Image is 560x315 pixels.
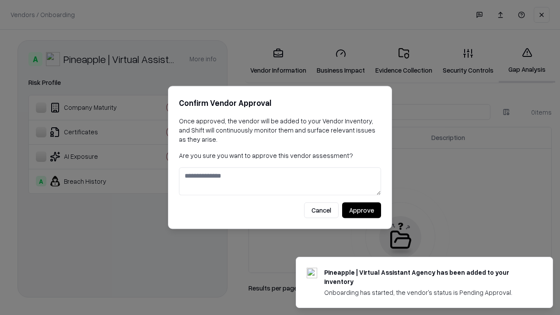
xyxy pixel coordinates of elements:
h2: Confirm Vendor Approval [179,97,381,109]
p: Are you sure you want to approve this vendor assessment? [179,151,381,160]
button: Approve [342,203,381,218]
p: Once approved, the vendor will be added to your Vendor Inventory, and Shift will continuously mon... [179,116,381,144]
div: Pineapple | Virtual Assistant Agency has been added to your inventory [324,268,532,286]
div: Onboarding has started, the vendor's status is Pending Approval. [324,288,532,297]
img: trypineapple.com [307,268,317,278]
button: Cancel [304,203,339,218]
